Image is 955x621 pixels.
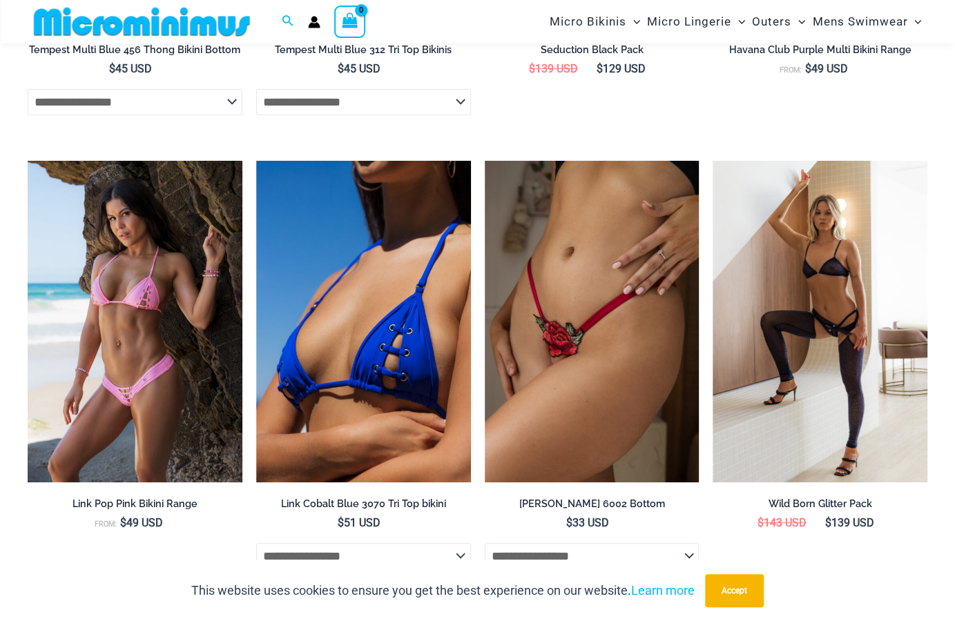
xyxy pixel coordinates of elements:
[713,497,927,511] h2: Wild Born Glitter Pack
[191,580,695,601] p: This website uses cookies to ensure you get the best experience on our website.
[812,4,907,39] span: Mens Swimwear
[647,4,731,39] span: Micro Lingerie
[28,6,255,37] img: MM SHOP LOGO FLAT
[825,516,831,529] span: $
[334,6,366,37] a: View Shopping Cart, empty
[544,2,927,41] nav: Site Navigation
[758,516,807,529] bdi: 143 USD
[338,516,344,529] span: $
[529,62,578,75] bdi: 139 USD
[713,161,927,482] a: Wild Born Glitter Ink 1122 Top 605 Bottom 552 Tights 02Wild Born Glitter Ink 1122 Top 605 Bottom ...
[546,4,644,39] a: Micro BikinisMenu ToggleMenu Toggle
[566,516,608,529] bdi: 33 USD
[485,497,700,511] h2: [PERSON_NAME] 6002 Bottom
[282,13,294,30] a: Search icon link
[485,497,700,515] a: [PERSON_NAME] 6002 Bottom
[713,43,927,61] a: Havana Club Purple Multi Bikini Range
[95,520,117,529] span: From:
[791,4,805,39] span: Menu Toggle
[805,62,811,75] span: $
[120,516,126,529] span: $
[758,516,764,529] span: $
[28,161,242,482] img: Link Pop Pink 3070 Top 4955 Bottom 01
[338,62,380,75] bdi: 45 USD
[109,62,115,75] span: $
[644,4,749,39] a: Micro LingerieMenu ToggleMenu Toggle
[256,161,471,482] a: Link Cobalt Blue 3070 Top 01Link Cobalt Blue 3070 Top 4955 Bottom 03Link Cobalt Blue 3070 Top 495...
[485,161,700,482] a: Carla Red 6002 Bottom 05Carla Red 6002 Bottom 03Carla Red 6002 Bottom 03
[529,62,535,75] span: $
[485,43,700,57] h2: Seduction Black Pack
[485,43,700,61] a: Seduction Black Pack
[550,4,626,39] span: Micro Bikinis
[338,62,344,75] span: $
[597,62,603,75] span: $
[28,161,242,482] a: Link Pop Pink 3070 Top 4955 Bottom 01Link Pop Pink 3070 Top 4955 Bottom 02Link Pop Pink 3070 Top ...
[752,4,791,39] span: Outers
[713,497,927,515] a: Wild Born Glitter Pack
[28,497,242,515] a: Link Pop Pink Bikini Range
[749,4,809,39] a: OutersMenu ToggleMenu Toggle
[338,516,380,529] bdi: 51 USD
[713,161,927,482] img: Wild Born Glitter Ink 1122 Top 605 Bottom 552 Tights 02
[256,497,471,511] h2: Link Cobalt Blue 3070 Tri Top bikini
[907,4,921,39] span: Menu Toggle
[256,161,471,482] img: Link Cobalt Blue 3070 Top 01
[109,62,152,75] bdi: 45 USD
[28,43,242,57] h2: Tempest Multi Blue 456 Thong Bikini Bottom
[256,497,471,515] a: Link Cobalt Blue 3070 Tri Top bikini
[485,161,700,482] img: Carla Red 6002 Bottom 05
[825,516,874,529] bdi: 139 USD
[120,516,163,529] bdi: 49 USD
[731,4,745,39] span: Menu Toggle
[28,497,242,511] h2: Link Pop Pink Bikini Range
[626,4,640,39] span: Menu Toggle
[308,16,320,28] a: Account icon link
[256,43,471,61] a: Tempest Multi Blue 312 Tri Top Bikinis
[28,43,242,61] a: Tempest Multi Blue 456 Thong Bikini Bottom
[597,62,646,75] bdi: 129 USD
[805,62,848,75] bdi: 49 USD
[809,4,925,39] a: Mens SwimwearMenu ToggleMenu Toggle
[631,583,695,598] a: Learn more
[256,43,471,57] h2: Tempest Multi Blue 312 Tri Top Bikinis
[780,66,802,75] span: From:
[713,43,927,57] h2: Havana Club Purple Multi Bikini Range
[566,516,572,529] span: $
[705,574,764,607] button: Accept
